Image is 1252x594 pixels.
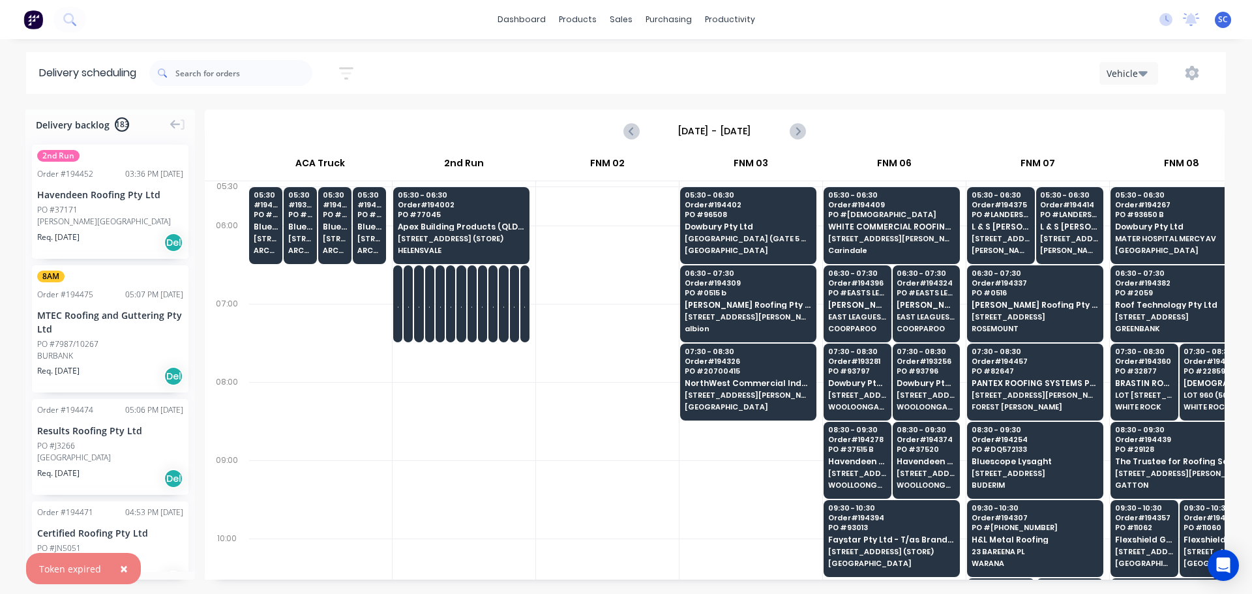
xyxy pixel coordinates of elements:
span: Order # 194457 [972,357,1098,365]
span: 06:30 [482,269,483,277]
span: # 191640 [440,279,441,287]
span: 05:30 [254,191,278,199]
span: GATTON [1115,481,1242,489]
span: The Trustee for Roofing Services QLD Trust [1115,457,1242,466]
span: PO # 20764 [493,289,494,297]
span: [PERSON_NAME] [514,325,514,333]
span: Order # 194309 [685,279,811,287]
span: Flexshield Group Pty Ltd [1184,535,1242,544]
span: 29 CORYMBIA PL (STORE) [398,313,398,321]
span: 08:30 - 09:30 [897,426,955,434]
span: BRASTIN ROOFING [1115,379,1173,387]
div: Order # 194471 [37,507,93,518]
div: 05:06 PM [DATE] [125,404,183,416]
span: 05:30 - 06:30 [1040,191,1098,199]
div: FNM 07 [966,152,1109,181]
span: 07:30 - 08:30 [897,348,955,355]
span: Apollo Home Improvement (QLD) Pty Ltd [482,301,483,309]
span: Order # 194402 [685,201,811,209]
span: WOOLLOONGABBA [828,481,886,489]
span: PO # 20700415 [685,367,811,375]
span: PO # DQ572133 [972,445,1098,453]
span: Apollo Home Improvement (QLD) Pty Ltd [461,301,462,309]
span: NorthWest Commercial Industries (QLD) P/L [685,379,811,387]
span: Order # 194414 [1040,201,1098,209]
span: 05:30 - 06:30 [828,191,955,199]
span: 29 CORYMBIA PL (STORE) [461,313,462,321]
div: Del [164,366,183,386]
span: 09:30 - 10:30 [1115,504,1173,512]
span: 05:30 - 06:30 [398,191,524,199]
span: [PERSON_NAME] [PERSON_NAME] [972,246,1030,254]
span: Order # 194394 [828,514,955,522]
div: FNM 06 [823,152,966,181]
div: sales [603,10,639,29]
span: [STREET_ADDRESS][PERSON_NAME] [1040,235,1098,243]
span: [STREET_ADDRESS][PERSON_NAME] (STORE) [357,235,381,243]
span: PO # DQ572078 [254,211,278,218]
span: Order # 194409 [828,201,955,209]
a: dashboard [491,10,552,29]
span: Order # 193281 [828,357,886,365]
span: Dowbury Pty Ltd [828,379,886,387]
span: [PERSON_NAME] [440,325,441,333]
span: [PERSON_NAME] [461,325,462,333]
span: [PERSON_NAME] [493,325,494,333]
span: # 192633 [493,279,494,287]
div: FNM 03 [679,152,822,181]
span: 05:30 [288,191,312,199]
span: PO # [PHONE_NUMBER] [972,524,1098,531]
span: Order # 194388 [1184,357,1242,365]
span: 06:30 [440,269,441,277]
div: purchasing [639,10,698,29]
div: PO #JN5051 [37,542,81,554]
span: Order # 194375 [972,201,1030,209]
span: ARCHERFIELD [357,246,381,254]
div: products [552,10,603,29]
span: Apollo Home Improvement (QLD) Pty Ltd [514,301,514,309]
span: Dowbury Pty Ltd [685,222,811,231]
span: [STREET_ADDRESS] [972,313,1098,321]
span: # 191352 [482,279,483,287]
span: Order # 194258 [1184,514,1242,522]
span: L & S [PERSON_NAME] Plumbing & Drainage (Samwood Industries Pty Ltd) [972,222,1030,231]
span: 07:30 - 08:30 [685,348,811,355]
span: PO # 93797 [828,367,886,375]
span: [PERSON_NAME] Roofing Pty Ltd [685,301,811,309]
span: Order # 194396 [828,279,886,287]
span: 05:30 [323,191,347,199]
span: WOOLLOONGABBA [897,481,955,489]
span: [STREET_ADDRESS] [897,469,955,477]
span: 8AM [37,271,65,282]
span: [PERSON_NAME] Roofing Pty Ltd [972,301,1098,309]
span: Apollo Home Improvement (QLD) Pty Ltd [398,301,398,309]
span: # 194016 [254,201,278,209]
span: Order # 194326 [685,357,811,365]
span: Req. [DATE] [37,468,80,479]
span: [STREET_ADDRESS][PERSON_NAME] (STORE) [288,235,312,243]
span: PO # 20588 [482,289,483,297]
div: BURBANK [37,350,183,362]
span: Bluescope Lysaght [288,222,312,231]
span: WHITE ROCK [1184,403,1242,411]
span: WOOLOONGABBA [828,403,886,411]
span: [STREET_ADDRESS] [972,469,1098,477]
span: [STREET_ADDRESS][PERSON_NAME] [685,391,811,399]
span: [PERSON_NAME] [398,325,398,333]
span: 06:30 - 07:30 [828,269,886,277]
span: LOT [STREET_ADDRESS] [1115,391,1173,399]
span: Bluescope Lysaght [357,222,381,231]
span: PO # 20924 [398,289,398,297]
span: 05:30 - 06:30 [972,191,1030,199]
